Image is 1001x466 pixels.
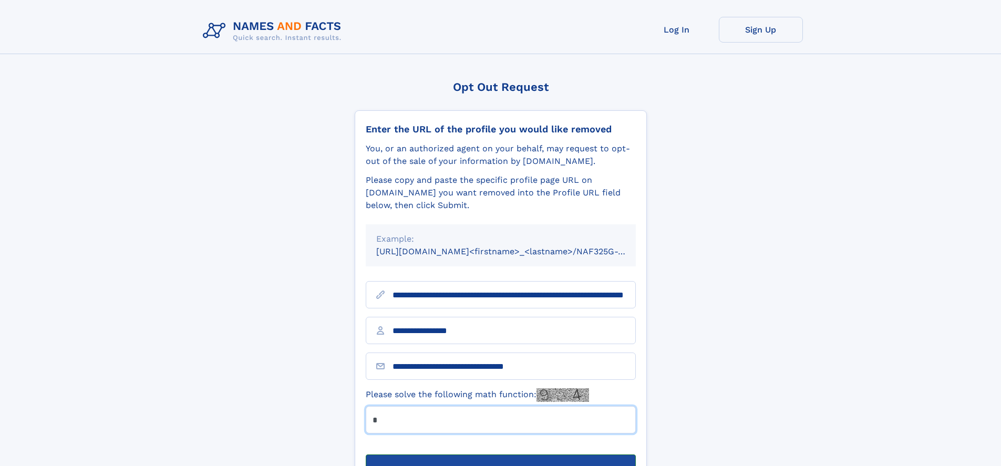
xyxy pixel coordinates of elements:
[366,123,636,135] div: Enter the URL of the profile you would like removed
[719,17,803,43] a: Sign Up
[376,246,656,256] small: [URL][DOMAIN_NAME]<firstname>_<lastname>/NAF325G-xxxxxxxx
[366,174,636,212] div: Please copy and paste the specific profile page URL on [DOMAIN_NAME] you want removed into the Pr...
[635,17,719,43] a: Log In
[376,233,625,245] div: Example:
[366,388,589,402] label: Please solve the following math function:
[199,17,350,45] img: Logo Names and Facts
[355,80,647,94] div: Opt Out Request
[366,142,636,168] div: You, or an authorized agent on your behalf, may request to opt-out of the sale of your informatio...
